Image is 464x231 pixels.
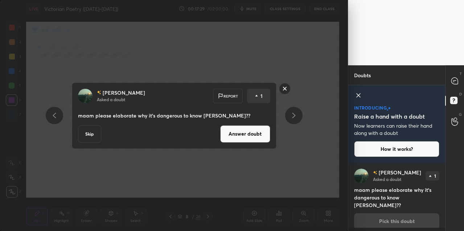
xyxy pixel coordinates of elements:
div: Report [213,88,243,103]
p: 1 [435,174,436,178]
img: afa07d3c36e74aeeb0b1c9bbf26607b4.jpg [354,169,369,183]
p: [PERSON_NAME] [379,170,421,176]
p: 1 [260,92,263,99]
p: maam please elaborate why it's dangerous to know [PERSON_NAME]?? [78,112,270,119]
p: Now learners can raise their hand along with a doubt [354,122,439,137]
img: no-rating-badge.077c3623.svg [373,171,377,175]
p: Doubts [348,66,377,85]
button: Answer doubt [220,125,270,143]
button: How it works? [354,141,439,157]
p: G [459,112,462,117]
button: Skip [78,125,101,143]
div: grid [348,163,445,231]
img: afa07d3c36e74aeeb0b1c9bbf26607b4.jpg [78,88,93,103]
img: no-rating-badge.077c3623.svg [97,91,101,95]
p: T [460,71,462,77]
p: [PERSON_NAME] [103,90,145,95]
p: Asked a doubt [97,96,125,102]
h4: maam please elaborate why it's dangerous to know [PERSON_NAME]?? [354,186,439,209]
img: large-star.026637fe.svg [388,107,391,110]
p: introducing [354,106,387,110]
h5: Raise a hand with a doubt [354,112,425,121]
img: small-star.76a44327.svg [387,109,389,111]
p: D [459,91,462,97]
p: Asked a doubt [373,176,401,182]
